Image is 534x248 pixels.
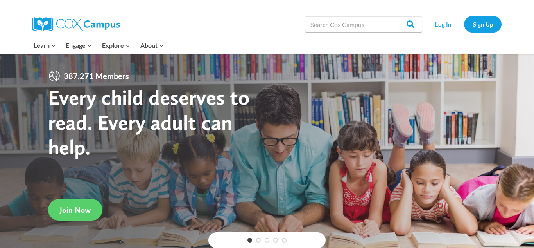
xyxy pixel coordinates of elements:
[34,40,56,51] span: Learn
[426,16,460,32] a: Log In
[305,16,422,32] input: Search Cox Campus
[426,16,502,32] nav: Secondary Navigation
[102,40,130,51] span: Explore
[48,199,102,221] a: Join Now
[60,205,91,215] span: Join Now
[265,238,269,243] a: 3
[48,85,250,159] strong: Every child deserves to read. Every adult can help.
[273,238,278,243] a: 4
[282,238,287,243] a: 5
[29,37,168,54] nav: Primary Navigation
[464,16,502,32] a: Sign Up
[140,40,164,51] span: About
[256,238,261,243] a: 2
[61,70,132,82] span: 387,271 Members
[32,17,120,31] img: Cox Campus
[247,238,252,243] a: 1
[66,40,92,51] span: Engage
